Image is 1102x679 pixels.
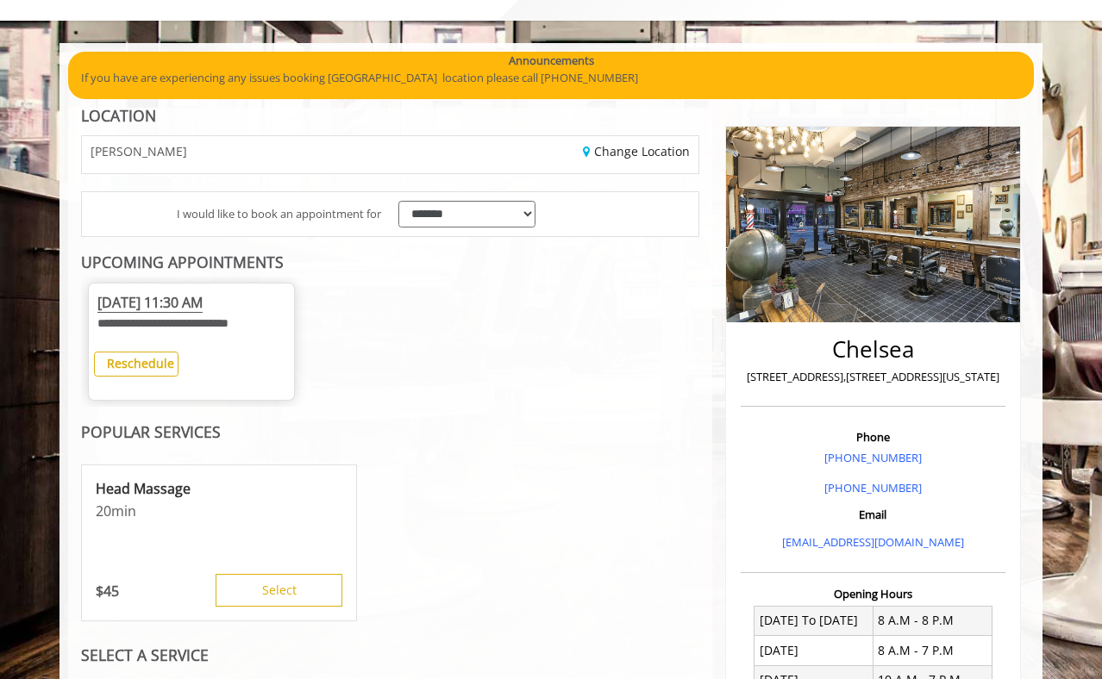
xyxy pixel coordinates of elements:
[96,582,103,601] span: $
[509,52,594,70] b: Announcements
[745,431,1001,443] h3: Phone
[745,368,1001,386] p: [STREET_ADDRESS],[STREET_ADDRESS][US_STATE]
[741,588,1005,600] h3: Opening Hours
[81,69,1021,87] p: If you have are experiencing any issues booking [GEOGRAPHIC_DATA] location please call [PHONE_NUM...
[94,352,179,377] button: Reschedule
[96,501,342,520] p: 20
[745,508,1001,520] h3: Email
[824,480,922,495] a: [PHONE_NUMBER]
[81,647,699,663] div: SELECT A SERVICE
[216,574,342,607] button: Select
[96,582,119,601] p: 45
[754,606,873,635] td: [DATE] To [DATE]
[97,293,203,313] span: [DATE] 11:30 AM
[81,105,156,126] b: LOCATION
[111,501,136,520] span: min
[873,606,992,635] td: 8 A.M - 8 P.M
[745,337,1001,362] h2: Chelsea
[91,145,187,158] span: [PERSON_NAME]
[81,252,284,272] b: UPCOMING APPOINTMENTS
[824,450,922,465] a: [PHONE_NUMBER]
[782,534,964,550] a: [EMAIL_ADDRESS][DOMAIN_NAME]
[873,636,992,665] td: 8 A.M - 7 P.M
[96,479,342,498] p: Head Massage
[754,636,873,665] td: [DATE]
[107,355,174,371] b: Reschedule
[177,205,381,223] span: I would like to book an appointment for
[583,143,690,159] a: Change Location
[81,421,221,442] b: POPULAR SERVICES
